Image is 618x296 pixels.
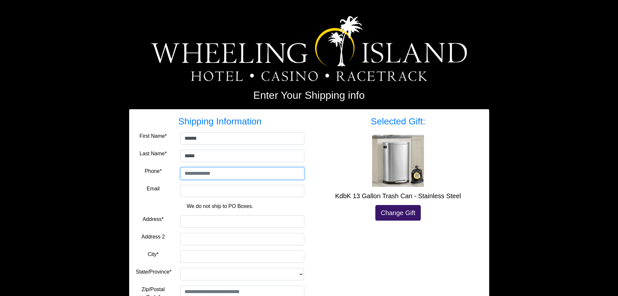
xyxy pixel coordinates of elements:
[314,116,482,127] h3: Selected Gift:
[147,185,160,193] label: Email
[139,132,167,140] label: First Name*
[141,202,299,210] p: We do not ship to PO Boxes.
[145,167,162,175] label: Phone*
[141,233,165,241] label: Address 2
[151,16,467,81] img: Logo
[372,135,424,187] img: KdbK 13 Gallon Trash Can - Stainless Steel
[375,205,421,221] a: Change Gift
[136,116,304,127] h3: Shipping Information
[139,150,167,158] label: Last Name*
[129,89,489,101] h2: Enter Your Shipping info
[143,215,164,223] label: Address*
[148,251,159,258] label: City*
[314,192,482,200] h5: KdbK 13 Gallon Trash Can - Stainless Steel
[136,268,172,276] label: State/Province*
